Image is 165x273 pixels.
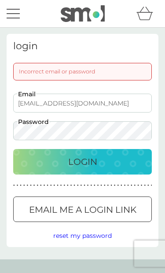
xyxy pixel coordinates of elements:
button: Login [13,149,152,175]
p: ● [144,183,146,188]
p: ● [13,183,15,188]
p: ● [70,183,72,188]
div: basket [136,5,158,22]
p: ● [90,183,92,188]
p: ● [73,183,75,188]
button: reset my password [53,231,112,240]
p: Email me a login link [29,203,136,217]
img: smol [61,5,105,22]
p: ● [77,183,79,188]
p: ● [17,183,18,188]
p: ● [121,183,122,188]
p: ● [141,183,143,188]
p: ● [60,183,62,188]
p: Login [68,155,97,169]
p: ● [67,183,69,188]
button: menu [7,5,20,22]
p: ● [97,183,99,188]
p: ● [37,183,38,188]
p: ● [107,183,109,188]
h3: login [13,40,152,52]
p: ● [23,183,25,188]
p: ● [151,183,153,188]
p: ● [81,183,82,188]
p: ● [124,183,126,188]
p: ● [147,183,149,188]
p: ● [44,183,45,188]
p: ● [30,183,32,188]
p: ● [100,183,102,188]
p: ● [87,183,89,188]
p: ● [94,183,95,188]
button: Email me a login link [13,197,152,222]
span: reset my password [53,232,112,240]
p: ● [134,183,136,188]
p: ● [117,183,119,188]
p: ● [40,183,42,188]
p: ● [33,183,35,188]
p: ● [127,183,129,188]
p: ● [114,183,116,188]
p: ● [131,183,132,188]
p: ● [50,183,52,188]
p: ● [54,183,55,188]
p: ● [20,183,22,188]
p: ● [27,183,29,188]
div: Incorrect email or password [13,63,152,80]
p: ● [47,183,48,188]
p: ● [57,183,59,188]
p: ● [104,183,106,188]
p: ● [137,183,139,188]
p: ● [63,183,65,188]
p: ● [84,183,85,188]
p: ● [110,183,112,188]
